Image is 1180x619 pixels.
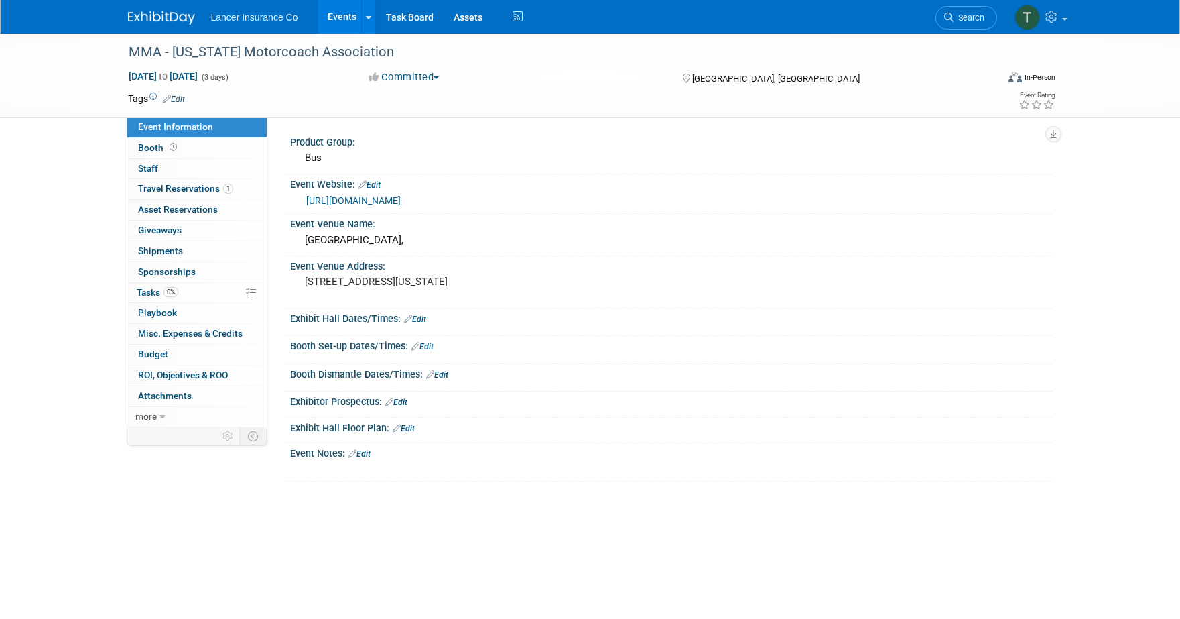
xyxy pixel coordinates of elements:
a: Shipments [127,241,267,262]
a: Asset Reservations [127,200,267,220]
span: Lancer Insurance Co [211,12,298,23]
span: Playbook [138,307,177,318]
div: Exhibitor Prospectus: [290,392,1053,409]
a: Giveaways [127,221,267,241]
div: Product Group: [290,132,1053,149]
a: Travel Reservations1 [127,179,267,199]
div: In-Person [1024,72,1055,82]
span: Asset Reservations [138,204,218,215]
td: Personalize Event Tab Strip [216,427,240,445]
div: Event Rating [1019,92,1055,99]
span: Search [954,13,984,23]
div: Bus [300,148,1043,168]
a: Search [935,6,997,30]
a: Edit [404,315,426,324]
span: (3 days) [200,73,228,82]
span: Staff [138,163,158,174]
div: Event Format [918,70,1056,90]
td: Tags [128,92,185,105]
div: Event Notes: [290,443,1053,461]
span: Booth not reserved yet [167,142,180,152]
a: Misc. Expenses & Credits [127,324,267,344]
a: Edit [163,95,185,104]
img: Format-Inperson.png [1008,72,1022,82]
button: Committed [365,70,444,85]
span: Attachments [138,390,192,401]
img: ExhibitDay [128,11,195,25]
span: Budget [138,349,168,359]
span: Sponsorships [138,266,196,277]
div: Exhibit Hall Dates/Times: [290,308,1053,326]
div: Event Venue Name: [290,214,1053,231]
a: Tasks0% [127,283,267,303]
span: Giveaways [138,225,182,235]
span: to [157,71,170,82]
a: Budget [127,345,267,365]
div: Booth Dismantle Dates/Times: [290,364,1053,382]
a: [URL][DOMAIN_NAME] [306,195,401,206]
div: Booth Set-up Dates/Times: [290,336,1053,353]
span: [GEOGRAPHIC_DATA], [GEOGRAPHIC_DATA] [692,74,860,84]
pre: [STREET_ADDRESS][US_STATE] [305,276,593,288]
div: MMA - [US_STATE] Motorcoach Association [124,40,977,64]
a: Edit [393,424,415,433]
a: Edit [358,180,381,190]
span: Travel Reservations [138,183,233,194]
span: Booth [138,142,180,153]
span: 0% [163,287,178,297]
a: Event Information [127,117,267,137]
a: Edit [348,449,371,459]
div: [GEOGRAPHIC_DATA], [300,230,1043,251]
a: Playbook [127,303,267,323]
a: Edit [385,398,407,407]
div: Event Venue Address: [290,256,1053,273]
a: Attachments [127,386,267,406]
div: Exhibit Hall Floor Plan: [290,418,1053,435]
span: Misc. Expenses & Credits [138,328,243,339]
span: Event Information [138,121,213,132]
span: ROI, Objectives & ROO [138,370,228,380]
a: Edit [411,342,434,351]
a: Edit [426,370,448,380]
span: [DATE] [DATE] [128,70,198,82]
a: Sponsorships [127,262,267,282]
span: Tasks [137,287,178,298]
img: Terrence Forrest [1014,5,1040,30]
span: 1 [223,184,233,194]
span: Shipments [138,245,183,256]
a: ROI, Objectives & ROO [127,365,267,386]
a: more [127,407,267,427]
div: Event Website: [290,174,1053,192]
a: Staff [127,159,267,179]
td: Toggle Event Tabs [239,427,267,445]
a: Booth [127,138,267,158]
span: more [135,411,157,422]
